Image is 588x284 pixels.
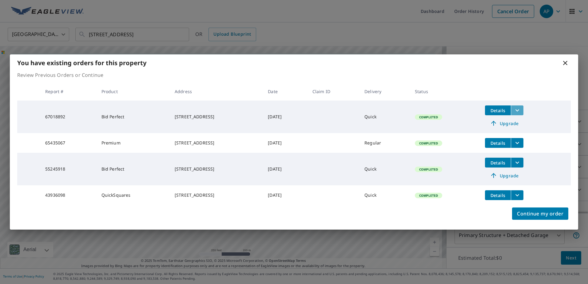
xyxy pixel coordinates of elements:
[40,101,97,133] td: 67018892
[511,158,523,168] button: filesDropdownBtn-55245918
[97,185,170,205] td: QuickSquares
[308,82,360,101] th: Claim ID
[410,82,480,101] th: Status
[40,133,97,153] td: 65435067
[360,82,410,101] th: Delivery
[97,133,170,153] td: Premium
[263,101,307,133] td: [DATE]
[40,153,97,185] td: 55245918
[485,105,511,115] button: detailsBtn-67018892
[263,133,307,153] td: [DATE]
[489,140,507,146] span: Details
[17,71,571,79] p: Review Previous Orders or Continue
[415,193,442,198] span: Completed
[415,167,442,172] span: Completed
[40,185,97,205] td: 43936098
[17,59,146,67] b: You have existing orders for this property
[485,171,523,180] a: Upgrade
[360,101,410,133] td: Quick
[97,153,170,185] td: Bid Perfect
[511,105,523,115] button: filesDropdownBtn-67018892
[415,141,442,145] span: Completed
[489,172,520,179] span: Upgrade
[263,185,307,205] td: [DATE]
[175,140,258,146] div: [STREET_ADDRESS]
[485,118,523,128] a: Upgrade
[360,185,410,205] td: Quick
[512,207,568,220] button: Continue my order
[263,82,307,101] th: Date
[170,82,263,101] th: Address
[517,209,563,218] span: Continue my order
[175,192,258,198] div: [STREET_ADDRESS]
[360,133,410,153] td: Regular
[489,160,507,166] span: Details
[485,190,511,200] button: detailsBtn-43936098
[175,114,258,120] div: [STREET_ADDRESS]
[175,166,258,172] div: [STREET_ADDRESS]
[489,192,507,198] span: Details
[511,138,523,148] button: filesDropdownBtn-65435067
[263,153,307,185] td: [DATE]
[97,82,170,101] th: Product
[97,101,170,133] td: Bid Perfect
[485,158,511,168] button: detailsBtn-55245918
[485,138,511,148] button: detailsBtn-65435067
[489,120,520,127] span: Upgrade
[489,108,507,113] span: Details
[360,153,410,185] td: Quick
[511,190,523,200] button: filesDropdownBtn-43936098
[40,82,97,101] th: Report #
[415,115,442,119] span: Completed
